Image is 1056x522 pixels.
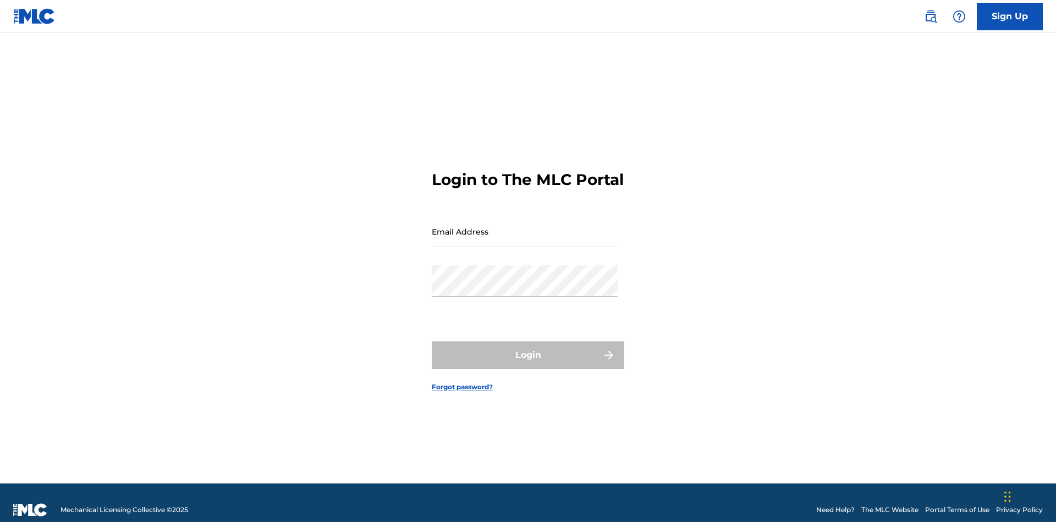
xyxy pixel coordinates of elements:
img: MLC Logo [13,8,56,24]
a: Portal Terms of Use [925,505,989,515]
img: logo [13,503,47,516]
a: The MLC Website [861,505,919,515]
iframe: Chat Widget [1001,469,1056,522]
div: Drag [1004,480,1011,513]
img: help [953,10,966,23]
span: Mechanical Licensing Collective © 2025 [61,505,188,515]
h3: Login to The MLC Portal [432,170,624,189]
a: Need Help? [816,505,855,515]
a: Forgot password? [432,382,493,392]
a: Public Search [920,6,942,28]
div: Help [948,6,970,28]
a: Privacy Policy [996,505,1043,515]
a: Sign Up [977,3,1043,30]
img: search [924,10,937,23]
